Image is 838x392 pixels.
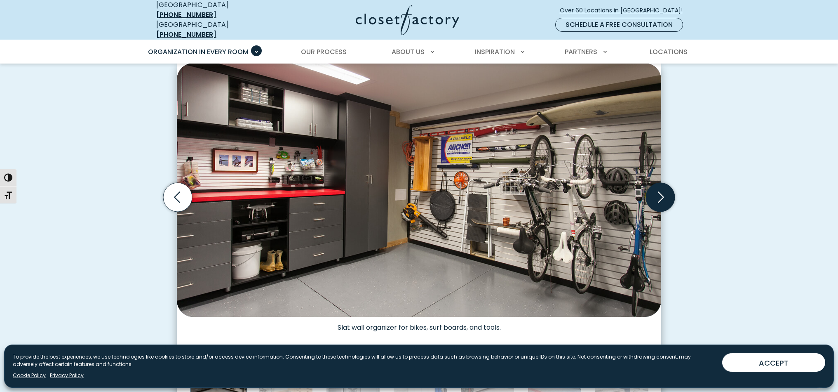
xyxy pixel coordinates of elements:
[301,47,347,57] span: Our Process
[559,3,690,18] a: Over 60 Locations in [GEOGRAPHIC_DATA]!
[13,353,716,368] p: To provide the best experiences, we use technologies like cookies to store and/or access device i...
[156,10,216,19] a: [PHONE_NUMBER]
[177,63,661,317] img: Custom garage slatwall organizer for bikes, surf boards, and tools
[142,40,696,64] nav: Primary Menu
[156,30,216,39] a: [PHONE_NUMBER]
[643,179,678,215] button: Next slide
[392,47,425,57] span: About Us
[555,18,683,32] a: Schedule a Free Consultation
[560,6,689,15] span: Over 60 Locations in [GEOGRAPHIC_DATA]!
[650,47,688,57] span: Locations
[160,179,195,215] button: Previous slide
[475,47,515,57] span: Inspiration
[722,353,825,372] button: ACCEPT
[177,317,661,332] figcaption: Slat wall organizer for bikes, surf boards, and tools.
[13,372,46,379] a: Cookie Policy
[356,5,459,35] img: Closet Factory Logo
[148,47,249,57] span: Organization in Every Room
[565,47,597,57] span: Partners
[156,20,276,40] div: [GEOGRAPHIC_DATA]
[50,372,84,379] a: Privacy Policy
